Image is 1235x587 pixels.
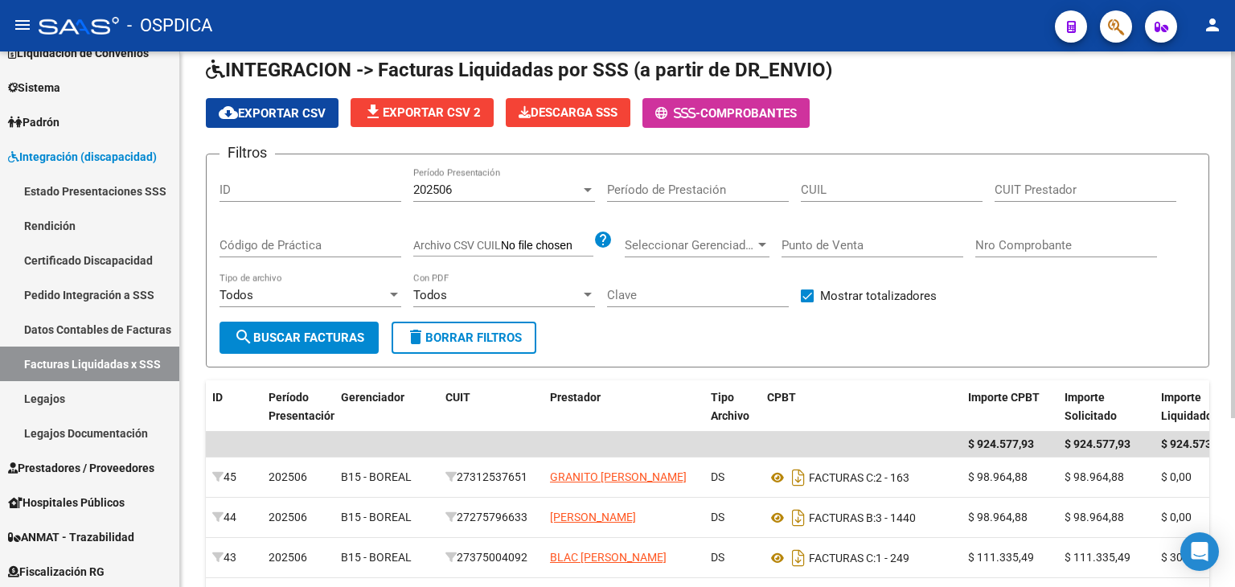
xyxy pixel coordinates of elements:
span: Importe CPBT [968,391,1040,404]
span: Importe Solicitado [1065,391,1117,422]
datatable-header-cell: Importe CPBT [962,380,1058,451]
h3: Filtros [220,142,275,164]
input: Archivo CSV CUIL [501,239,593,253]
button: Exportar CSV [206,98,338,128]
button: -Comprobantes [642,98,810,128]
span: Exportar CSV [219,106,326,121]
span: FACTURAS B: [809,511,876,524]
span: $ 98.964,88 [1065,470,1124,483]
span: INTEGRACION -> Facturas Liquidadas por SSS (a partir de DR_ENVIO) [206,59,832,81]
div: 45 [212,468,256,486]
mat-icon: file_download [363,102,383,121]
span: Prestadores / Proveedores [8,459,154,477]
span: ID [212,391,223,404]
datatable-header-cell: CUIT [439,380,544,451]
span: Sistema [8,79,60,96]
mat-icon: help [593,230,613,249]
span: $ 98.964,88 [1065,511,1124,523]
span: - OSPDICA [127,8,212,43]
div: 3 - 1440 [767,505,955,531]
span: Todos [220,288,253,302]
span: Buscar Facturas [234,330,364,345]
span: $ 111.335,49 [1065,551,1130,564]
datatable-header-cell: Prestador [544,380,704,451]
datatable-header-cell: Tipo Archivo [704,380,761,451]
span: $ 98.964,88 [968,511,1028,523]
div: 44 [212,508,256,527]
datatable-header-cell: ID [206,380,262,451]
mat-icon: search [234,327,253,347]
datatable-header-cell: CPBT [761,380,962,451]
span: B15 - BOREAL [341,511,412,523]
button: Buscar Facturas [220,322,379,354]
span: 202506 [269,470,307,483]
div: 1 - 249 [767,545,955,571]
mat-icon: cloud_download [219,103,238,122]
span: Exportar CSV 2 [363,105,481,120]
span: Descarga SSS [519,105,617,120]
span: BLAC [PERSON_NAME] [550,551,667,564]
div: Open Intercom Messenger [1180,532,1219,571]
div: 27312537651 [445,468,537,486]
span: CUIT [445,391,470,404]
mat-icon: delete [406,327,425,347]
span: $ 924.573,93 [1161,437,1227,450]
span: 202506 [269,551,307,564]
span: GRANITO [PERSON_NAME] [550,470,687,483]
app-download-masive: Descarga masiva de comprobantes (adjuntos) [506,98,630,128]
span: - [655,106,700,121]
div: 27375004092 [445,548,537,567]
span: B15 - BOREAL [341,551,412,564]
span: Liquidación de Convenios [8,44,149,62]
datatable-header-cell: Gerenciador [334,380,439,451]
span: $ 0,00 [1161,470,1192,483]
span: Período Presentación [269,391,337,422]
span: Importe Liquidado [1161,391,1212,422]
span: [PERSON_NAME] [550,511,636,523]
span: Todos [413,288,447,302]
span: ANMAT - Trazabilidad [8,528,134,546]
button: Descarga SSS [506,98,630,127]
span: $ 924.577,93 [1065,437,1130,450]
datatable-header-cell: Período Presentación [262,380,334,451]
div: 2 - 163 [767,465,955,491]
span: $ 98.964,88 [968,470,1028,483]
span: 202506 [413,183,452,197]
mat-icon: menu [13,15,32,35]
span: Gerenciador [341,391,404,404]
span: Mostrar totalizadores [820,286,937,306]
span: Padrón [8,113,59,131]
button: Exportar CSV 2 [351,98,494,127]
span: $ 111.335,49 [968,551,1034,564]
span: FACTURAS C: [809,552,876,564]
span: Archivo CSV CUIL [413,239,501,252]
datatable-header-cell: Importe Solicitado [1058,380,1155,451]
span: DS [711,470,724,483]
span: Seleccionar Gerenciador [625,238,755,252]
span: Tipo Archivo [711,391,749,422]
i: Descargar documento [788,505,809,531]
span: 202506 [269,511,307,523]
span: Prestador [550,391,601,404]
div: 27275796633 [445,508,537,527]
span: $ 309.265,25 [1161,551,1227,564]
span: $ 0,00 [1161,511,1192,523]
span: FACTURAS C: [809,471,876,484]
mat-icon: person [1203,15,1222,35]
button: Borrar Filtros [392,322,536,354]
span: B15 - BOREAL [341,470,412,483]
span: Fiscalización RG [8,563,105,581]
span: CPBT [767,391,796,404]
i: Descargar documento [788,545,809,571]
span: Borrar Filtros [406,330,522,345]
div: 43 [212,548,256,567]
span: DS [711,511,724,523]
span: DS [711,551,724,564]
i: Descargar documento [788,465,809,491]
span: $ 924.577,93 [968,437,1034,450]
span: Comprobantes [700,106,797,121]
span: Integración (discapacidad) [8,148,157,166]
span: Hospitales Públicos [8,494,125,511]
